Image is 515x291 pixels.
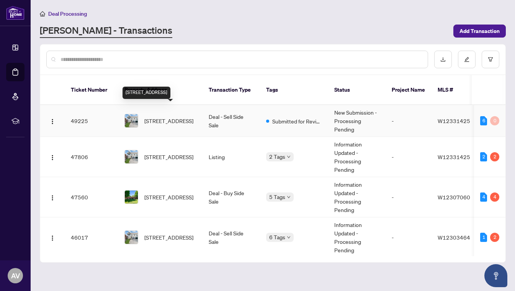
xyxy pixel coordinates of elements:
[49,118,56,125] img: Logo
[48,10,87,17] span: Deal Processing
[46,191,59,203] button: Logo
[40,24,172,38] a: [PERSON_NAME] - Transactions
[144,193,193,201] span: [STREET_ADDRESS]
[328,217,386,258] td: Information Updated - Processing Pending
[46,151,59,163] button: Logo
[203,137,260,177] td: Listing
[328,75,386,105] th: Status
[144,153,193,161] span: [STREET_ADDRESS]
[438,194,470,201] span: W12307060
[144,117,193,125] span: [STREET_ADDRESS]
[6,6,25,20] img: logo
[328,177,386,217] td: Information Updated - Processing Pending
[386,105,432,137] td: -
[453,25,506,38] button: Add Transaction
[459,25,500,37] span: Add Transaction
[386,177,432,217] td: -
[269,233,285,242] span: 6 Tags
[125,114,138,127] img: thumbnail-img
[480,233,487,242] div: 1
[125,231,138,244] img: thumbnail-img
[490,152,499,161] div: 2
[464,57,469,62] span: edit
[287,235,291,239] span: down
[440,57,446,62] span: download
[480,192,487,202] div: 4
[386,217,432,258] td: -
[269,192,285,201] span: 5 Tags
[386,75,432,105] th: Project Name
[49,195,56,201] img: Logo
[260,75,328,105] th: Tags
[386,137,432,177] td: -
[458,51,476,68] button: edit
[49,235,56,241] img: Logo
[203,105,260,137] td: Deal - Sell Side Sale
[125,191,138,204] img: thumbnail-img
[144,233,193,242] span: [STREET_ADDRESS]
[287,155,291,159] span: down
[125,150,138,163] img: thumbnail-img
[438,153,470,160] span: W12331425
[203,177,260,217] td: Deal - Buy Side Sale
[272,117,322,125] span: Submitted for Review
[480,152,487,161] div: 2
[65,137,118,177] td: 47806
[65,177,118,217] td: 47560
[269,152,285,161] span: 2 Tags
[438,117,470,124] span: W12331425
[488,57,493,62] span: filter
[287,195,291,199] span: down
[434,51,452,68] button: download
[438,234,470,241] span: W12303464
[490,192,499,202] div: 4
[65,105,118,137] td: 49225
[203,75,260,105] th: Transaction Type
[490,116,499,125] div: 0
[328,137,386,177] td: Information Updated - Processing Pending
[328,105,386,137] td: New Submission - Processing Pending
[46,231,59,243] button: Logo
[46,115,59,127] button: Logo
[40,11,45,16] span: home
[65,217,118,258] td: 46017
[49,155,56,161] img: Logo
[484,264,507,287] button: Open asap
[432,75,477,105] th: MLS #
[203,217,260,258] td: Deal - Sell Side Sale
[11,270,20,281] span: AV
[65,75,118,105] th: Ticket Number
[490,233,499,242] div: 2
[123,87,170,99] div: [STREET_ADDRESS]
[480,116,487,125] div: 6
[482,51,499,68] button: filter
[118,75,203,105] th: Property Address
